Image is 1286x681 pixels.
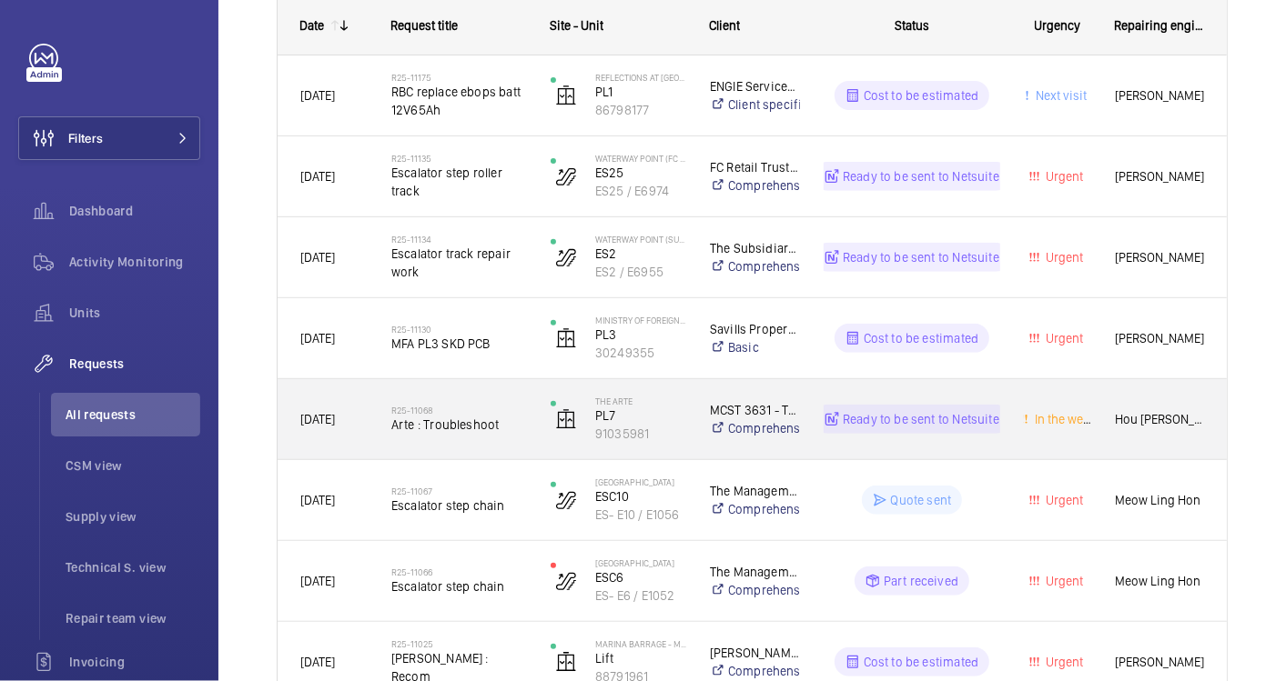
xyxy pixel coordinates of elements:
img: elevator.svg [555,651,577,673]
span: Urgent [1043,331,1084,346]
p: Waterway Point (FC Retail) [595,153,686,164]
h2: R25-11067 [391,486,527,496]
span: Urgent [1043,574,1084,588]
p: ES- E10 / E1056 [595,506,686,524]
p: [PERSON_NAME] Global Engineering Pte Ltd [710,644,800,662]
h2: R25-11135 [391,153,527,164]
p: PL1 [595,83,686,101]
span: Escalator step roller track [391,164,527,200]
img: elevator.svg [555,327,577,349]
p: Part received [884,572,958,590]
p: Ready to be sent to Netsuite [843,410,999,428]
p: ES2 / E6955 [595,263,686,281]
span: Hou [PERSON_NAME] [1115,409,1206,429]
span: MFA PL3 SKD PCB [391,335,527,353]
button: Filters [18,116,200,160]
h2: R25-11068 [391,405,527,416]
span: Escalator step chain [391,577,527,596]
p: Ministry of Foreign Affairs Main Building [595,315,686,325]
p: ES25 / E6974 [595,182,686,200]
img: elevator.svg [555,408,577,430]
p: 86798177 [595,101,686,119]
img: escalator.svg [555,489,577,511]
span: Supply view [66,507,200,526]
span: [DATE] [300,250,335,265]
p: MCST 3631 - The Arte [710,401,800,419]
span: Technical S. view [66,558,200,576]
span: In the week [1031,412,1096,426]
p: Quote sent [891,491,952,509]
span: Urgent [1043,655,1084,669]
span: Site - Unit [550,18,603,33]
span: Invoicing [69,653,200,671]
h2: R25-11130 [391,324,527,335]
span: [DATE] [300,88,335,103]
p: FC Retail Trustee Pte Ltd (as Trustee Manager of Sapphire Star Trust) [710,158,800,176]
p: [GEOGRAPHIC_DATA] [595,476,686,487]
span: [PERSON_NAME] [1115,247,1206,267]
span: Urgent [1043,169,1084,184]
a: Comprehensive [710,257,800,275]
p: The Management Corporation Strata Title Plan No. 2193 [710,563,800,581]
p: Waterway Point (Sub MC) [595,234,686,245]
p: PL3 [595,325,686,344]
span: [DATE] [300,493,335,507]
p: Savills Property Management Pte Ltd c/o Ministry of Foreign Affairs [710,320,800,338]
p: Ready to be sent to Netsuite [843,248,999,266]
p: ESC10 [595,487,686,506]
span: Escalator track repair work [391,245,527,281]
span: RBC replace ebops batt 12V65Ah [391,83,527,119]
h2: R25-11134 [391,234,527,245]
span: Escalator step chain [391,496,527,515]
p: 91035981 [595,425,686,443]
span: Request title [390,18,458,33]
span: [DATE] [300,331,335,346]
span: Next visit [1032,88,1087,103]
h2: R25-11066 [391,566,527,577]
span: Meow Ling Hon [1115,571,1206,591]
a: Basic [710,338,800,356]
span: Filters [68,129,103,147]
span: Units [69,304,200,322]
img: escalator.svg [555,165,577,187]
p: 30249355 [595,344,686,362]
p: The Arte [595,396,686,406]
span: CSM view [66,456,200,475]
span: Arte : Troubleshoot [391,416,527,434]
span: All requests [66,406,200,424]
span: Client [709,18,740,33]
a: Comprehensive [710,662,800,680]
p: [GEOGRAPHIC_DATA] [595,557,686,568]
span: Requests [69,355,200,373]
p: Lift [595,649,686,667]
p: The Management Corporation Strata Title Plan No. 2193 [710,482,800,500]
span: [PERSON_NAME] [1115,652,1206,672]
p: ESC6 [595,568,686,586]
img: escalator.svg [555,570,577,592]
span: [DATE] [300,169,335,184]
a: Comprehensive [710,419,800,437]
span: Activity Monitoring [69,253,200,271]
span: Urgent [1043,250,1084,265]
h2: R25-11175 [391,72,527,83]
span: Urgency [1035,18,1081,33]
h2: R25-11025 [391,638,527,649]
p: ES25 [595,164,686,182]
p: ENGIE Services Singapore Pte Ltd [710,77,800,95]
a: Comprehensive [710,176,800,195]
span: [DATE] [300,574,335,588]
p: Cost to be estimated [864,653,979,671]
span: Meow Ling Hon [1115,490,1206,510]
a: Comprehensive [710,581,800,599]
p: Ready to be sent to Netsuite [843,167,999,185]
img: escalator.svg [555,246,577,268]
span: Repairing engineer [1114,18,1207,33]
p: The Subsidiary Management Corporation No. 1 - Strata Title Plan No. 4682 [710,239,800,257]
p: PL7 [595,406,686,425]
span: [PERSON_NAME] [1115,166,1206,186]
img: elevator.svg [555,85,577,106]
span: [PERSON_NAME] [1115,85,1206,105]
p: Cost to be estimated [864,86,979,105]
span: [PERSON_NAME] [1115,328,1206,348]
span: [DATE] [300,655,335,669]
